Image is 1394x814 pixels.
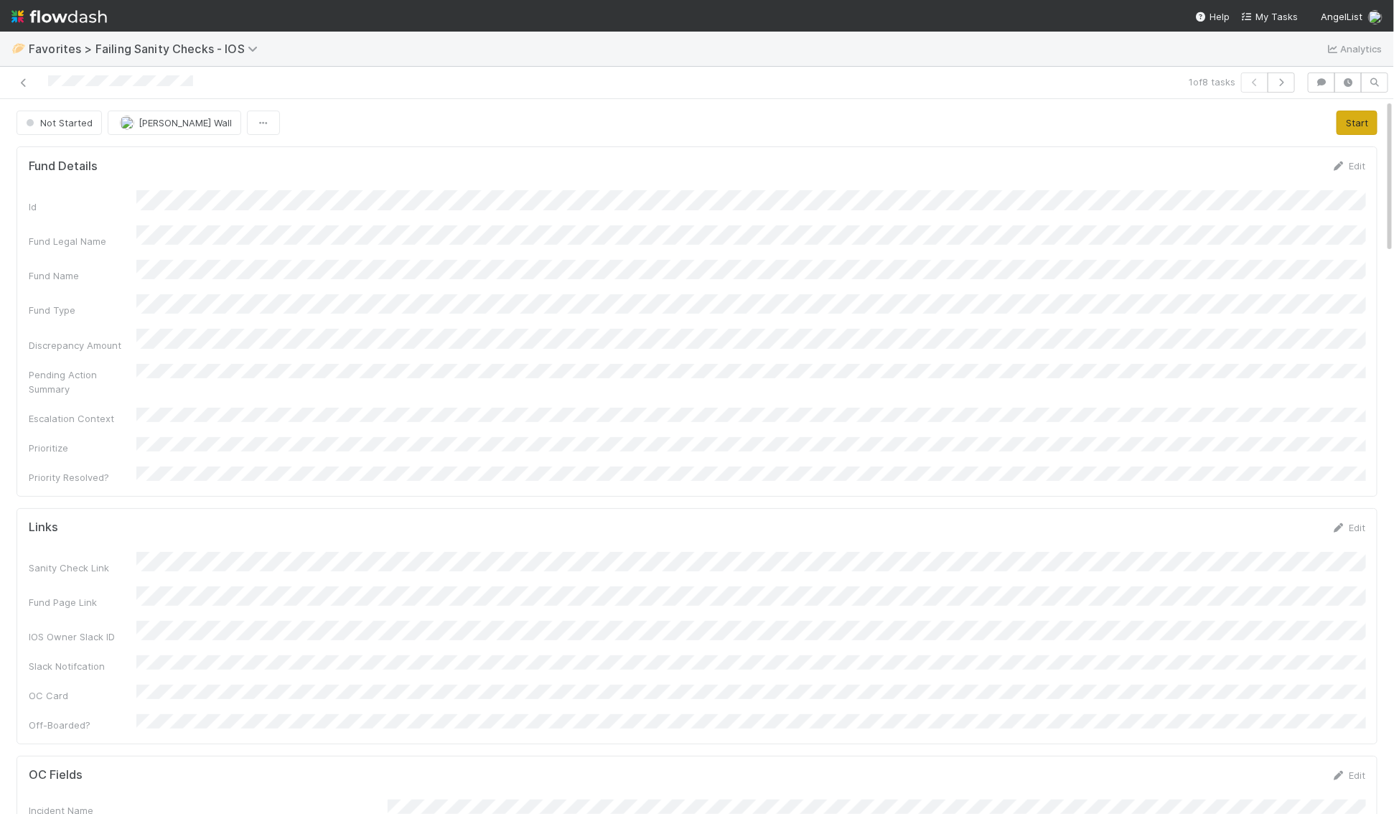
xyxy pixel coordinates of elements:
[29,338,136,352] div: Discrepancy Amount
[29,470,136,485] div: Priority Resolved?
[29,595,136,609] div: Fund Page Link
[29,303,136,317] div: Fund Type
[29,561,136,575] div: Sanity Check Link
[139,117,232,128] span: [PERSON_NAME] Wall
[1241,11,1298,22] span: My Tasks
[108,111,241,135] button: [PERSON_NAME] Wall
[29,630,136,644] div: IOS Owner Slack ID
[29,200,136,214] div: Id
[29,520,58,535] h5: Links
[11,42,26,55] span: 🥟
[120,116,134,130] img: avatar_041b9f3e-9684-4023-b9b7-2f10de55285d.png
[29,688,136,703] div: OC Card
[1332,522,1365,533] a: Edit
[23,117,93,128] span: Not Started
[29,768,83,782] h5: OC Fields
[29,234,136,248] div: Fund Legal Name
[29,441,136,455] div: Prioritize
[1241,9,1298,24] a: My Tasks
[29,368,136,396] div: Pending Action Summary
[29,268,136,283] div: Fund Name
[1332,160,1365,172] a: Edit
[1195,9,1230,24] div: Help
[17,111,102,135] button: Not Started
[11,4,107,29] img: logo-inverted-e16ddd16eac7371096b0.svg
[29,411,136,426] div: Escalation Context
[1368,10,1383,24] img: avatar_041b9f3e-9684-4023-b9b7-2f10de55285d.png
[29,159,98,174] h5: Fund Details
[29,42,265,56] span: Favorites > Failing Sanity Checks - IOS
[1337,111,1377,135] button: Start
[1326,40,1383,57] a: Analytics
[1321,11,1362,22] span: AngelList
[1189,75,1235,89] span: 1 of 8 tasks
[1332,769,1365,781] a: Edit
[29,659,136,673] div: Slack Notifcation
[29,718,136,732] div: Off-Boarded?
